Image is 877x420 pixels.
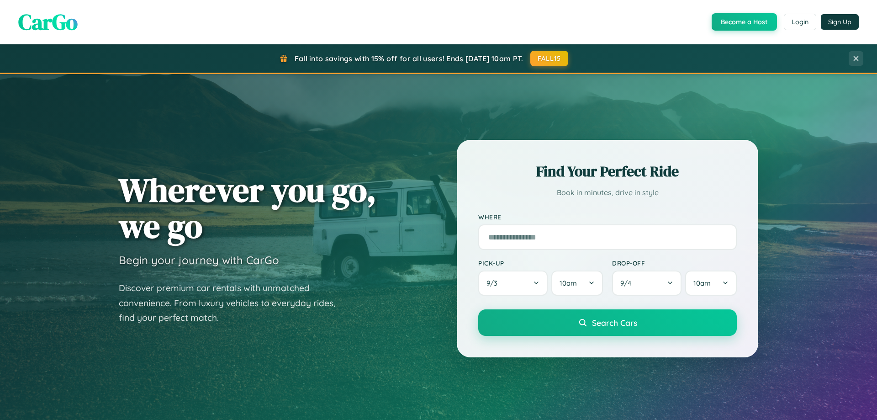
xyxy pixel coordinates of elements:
[784,14,816,30] button: Login
[478,309,737,336] button: Search Cars
[821,14,859,30] button: Sign Up
[530,51,569,66] button: FALL15
[486,279,502,287] span: 9 / 3
[612,271,682,296] button: 9/4
[478,186,737,199] p: Book in minutes, drive in style
[551,271,603,296] button: 10am
[119,172,376,244] h1: Wherever you go, we go
[620,279,636,287] span: 9 / 4
[478,161,737,181] h2: Find Your Perfect Ride
[612,259,737,267] label: Drop-off
[119,253,279,267] h3: Begin your journey with CarGo
[478,271,548,296] button: 9/3
[693,279,711,287] span: 10am
[560,279,577,287] span: 10am
[685,271,737,296] button: 10am
[18,7,78,37] span: CarGo
[119,281,347,325] p: Discover premium car rentals with unmatched convenience. From luxury vehicles to everyday rides, ...
[592,318,637,328] span: Search Cars
[712,13,777,31] button: Become a Host
[478,213,737,221] label: Where
[478,259,603,267] label: Pick-up
[295,54,523,63] span: Fall into savings with 15% off for all users! Ends [DATE] 10am PT.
